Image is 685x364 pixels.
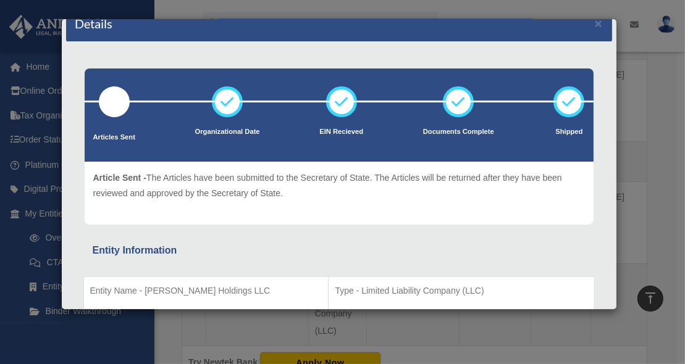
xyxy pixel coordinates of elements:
[93,242,586,259] div: Entity Information
[195,126,260,138] p: Organizational Date
[335,283,587,299] p: Type - Limited Liability Company (LLC)
[93,173,146,183] span: Article Sent -
[553,126,584,138] p: Shipped
[423,126,494,138] p: Documents Complete
[75,15,113,32] h4: Details
[90,283,322,299] p: Entity Name - [PERSON_NAME] Holdings LLC
[595,17,603,30] button: ×
[93,131,135,144] p: Articles Sent
[319,126,363,138] p: EIN Recieved
[93,170,585,201] p: The Articles have been submitted to the Secretary of State. The Articles will be returned after t...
